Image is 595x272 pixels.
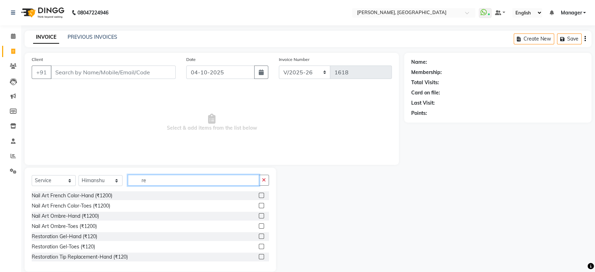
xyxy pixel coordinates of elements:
button: Create New [514,33,554,44]
label: Invoice Number [279,56,309,63]
div: Nail Art French Color-Toes (₹1200) [32,202,110,210]
div: Name: [411,58,427,66]
div: Membership: [411,69,442,76]
div: Nail Art Ombre-Hand (₹1200) [32,212,99,220]
div: Restoration Tip Replacement-Hand (₹120) [32,253,128,261]
a: INVOICE [33,31,59,44]
button: +91 [32,66,51,79]
a: PREVIOUS INVOICES [68,34,117,40]
div: Card on file: [411,89,440,97]
div: Total Visits: [411,79,439,86]
label: Date [186,56,196,63]
div: Points: [411,110,427,117]
div: Restoration Gel-Hand (₹120) [32,233,97,240]
div: Last Visit: [411,99,435,107]
b: 08047224946 [77,3,108,23]
div: Nail Art Ombre-Toes (₹1200) [32,223,97,230]
button: Save [557,33,582,44]
img: logo [18,3,66,23]
span: Select & add items from the list below [32,87,392,158]
div: Nail Art French Color-Hand (₹1200) [32,192,112,199]
input: Search or Scan [128,175,259,186]
label: Client [32,56,43,63]
span: Manager [560,9,582,17]
div: Restoration Gel-Toes (₹120) [32,243,95,251]
input: Search by Name/Mobile/Email/Code [51,66,176,79]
